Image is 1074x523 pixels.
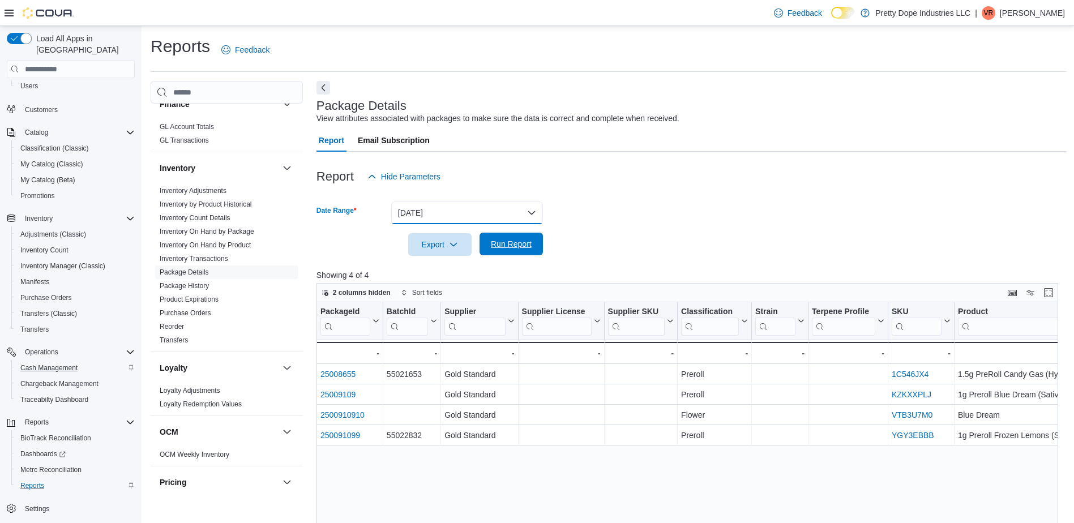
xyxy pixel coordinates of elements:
[16,479,135,492] span: Reports
[11,478,139,494] button: Reports
[681,307,739,336] div: Classification
[320,390,356,399] a: 25009109
[20,379,99,388] span: Chargeback Management
[16,431,135,445] span: BioTrack Reconciliation
[681,428,748,442] div: Preroll
[280,425,294,439] button: OCM
[280,475,294,489] button: Pricing
[160,122,214,131] span: GL Account Totals
[25,214,53,223] span: Inventory
[20,345,63,359] button: Operations
[444,388,514,401] div: Gold Standard
[20,501,135,516] span: Settings
[16,447,135,461] span: Dashboards
[2,125,139,140] button: Catalog
[16,79,135,93] span: Users
[11,376,139,392] button: Chargeback Management
[16,361,82,375] a: Cash Management
[11,188,139,204] button: Promotions
[892,390,931,399] a: KZKXXPLJ
[2,101,139,117] button: Customers
[320,307,379,336] button: PackageId
[280,161,294,175] button: Inventory
[20,191,55,200] span: Promotions
[1005,286,1019,299] button: Keyboard shortcuts
[11,274,139,290] button: Manifests
[16,393,135,406] span: Traceabilty Dashboard
[316,99,407,113] h3: Package Details
[358,129,430,152] span: Email Subscription
[16,79,42,93] a: Users
[1000,6,1065,20] p: [PERSON_NAME]
[892,307,942,318] div: SKU
[11,430,139,446] button: BioTrack Reconciliation
[20,415,135,429] span: Reports
[444,307,505,336] div: Supplier
[280,97,294,111] button: Finance
[23,7,74,19] img: Cova
[16,377,103,391] a: Chargeback Management
[151,384,303,415] div: Loyalty
[160,162,278,174] button: Inventory
[20,175,75,185] span: My Catalog (Beta)
[160,227,254,236] span: Inventory On Hand by Package
[681,307,748,336] button: Classification
[20,126,53,139] button: Catalog
[444,307,505,318] div: Supplier
[16,275,135,289] span: Manifests
[160,98,278,110] button: Finance
[160,295,219,304] span: Product Expirations
[11,321,139,337] button: Transfers
[769,2,827,24] a: Feedback
[160,336,188,344] a: Transfers
[16,228,91,241] a: Adjustments (Classic)
[160,123,214,131] a: GL Account Totals
[607,346,673,360] div: -
[892,431,934,440] a: YGY3EBBB
[16,275,54,289] a: Manifests
[16,361,135,375] span: Cash Management
[160,477,278,488] button: Pricing
[812,307,875,318] div: Terpene Profile
[892,307,942,336] div: SKU URL
[16,243,135,257] span: Inventory Count
[16,243,73,257] a: Inventory Count
[387,307,437,336] button: BatchId
[160,98,190,110] h3: Finance
[16,228,135,241] span: Adjustments (Classic)
[681,367,748,381] div: Preroll
[20,502,54,516] a: Settings
[160,426,178,438] h3: OCM
[16,291,76,305] a: Purchase Orders
[20,212,57,225] button: Inventory
[681,307,739,318] div: Classification
[2,211,139,226] button: Inventory
[16,291,135,305] span: Purchase Orders
[160,136,209,145] span: GL Transactions
[280,361,294,375] button: Loyalty
[316,269,1066,281] p: Showing 4 of 4
[20,345,135,359] span: Operations
[160,477,186,488] h3: Pricing
[160,295,219,303] a: Product Expirations
[11,78,139,94] button: Users
[20,277,49,286] span: Manifests
[160,281,209,290] span: Package History
[16,189,135,203] span: Promotions
[521,346,600,360] div: -
[16,157,88,171] a: My Catalog (Classic)
[20,102,135,116] span: Customers
[2,344,139,360] button: Operations
[160,187,226,195] a: Inventory Adjustments
[396,286,447,299] button: Sort fields
[521,307,591,318] div: Supplier License
[25,418,49,427] span: Reports
[20,325,49,334] span: Transfers
[521,307,600,336] button: Supplier License
[20,415,53,429] button: Reports
[387,346,437,360] div: -
[160,450,229,459] span: OCM Weekly Inventory
[20,449,66,458] span: Dashboards
[607,307,673,336] button: Supplier SKU
[11,172,139,188] button: My Catalog (Beta)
